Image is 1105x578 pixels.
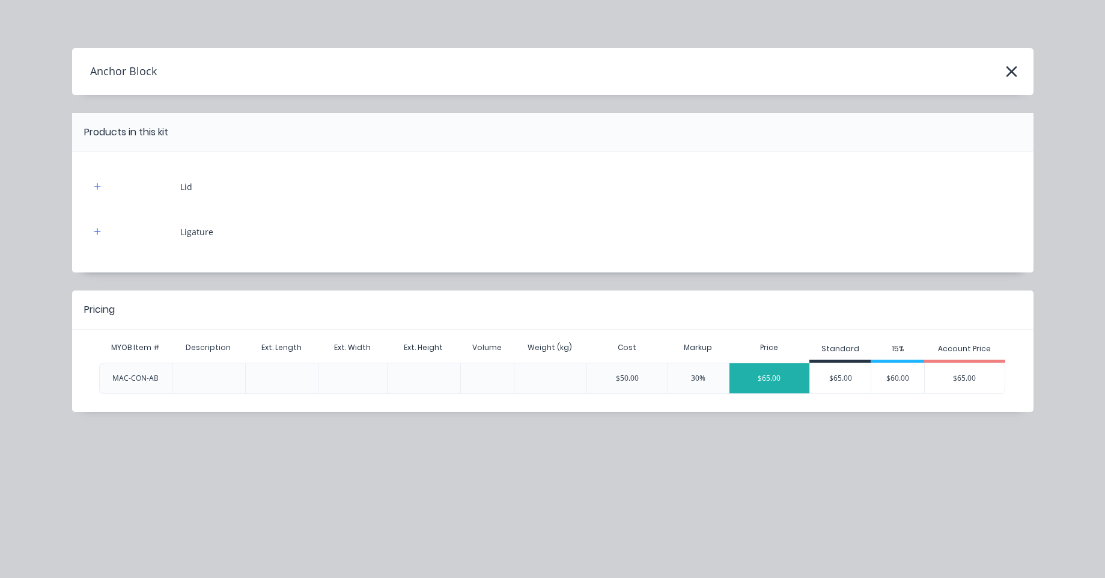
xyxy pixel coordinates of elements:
[871,363,924,393] div: $60.00
[394,333,452,363] div: Ext. Height
[925,363,1005,393] div: $65.00
[586,336,668,360] div: Cost
[586,363,668,394] div: $50.00
[324,333,380,363] div: Ext. Width
[72,60,157,83] h4: Anchor Block
[180,226,213,238] div: Ligature
[821,343,859,354] div: Standard
[102,333,169,363] div: MYOB Item #
[84,125,168,140] div: Products in this kit
[463,333,511,363] div: Volume
[668,363,729,394] div: 30%
[810,363,871,393] div: $65.00
[729,336,810,360] div: Price
[176,333,240,363] div: Description
[668,336,729,360] div: Markup
[180,180,192,193] div: Lid
[252,333,311,363] div: Ext. Length
[729,363,810,393] div: $65.00
[892,343,904,354] div: 15%
[518,333,582,363] div: Weight (kg)
[938,343,991,354] div: Account Price
[84,303,115,317] div: Pricing
[112,373,159,384] div: MAC-CON-AB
